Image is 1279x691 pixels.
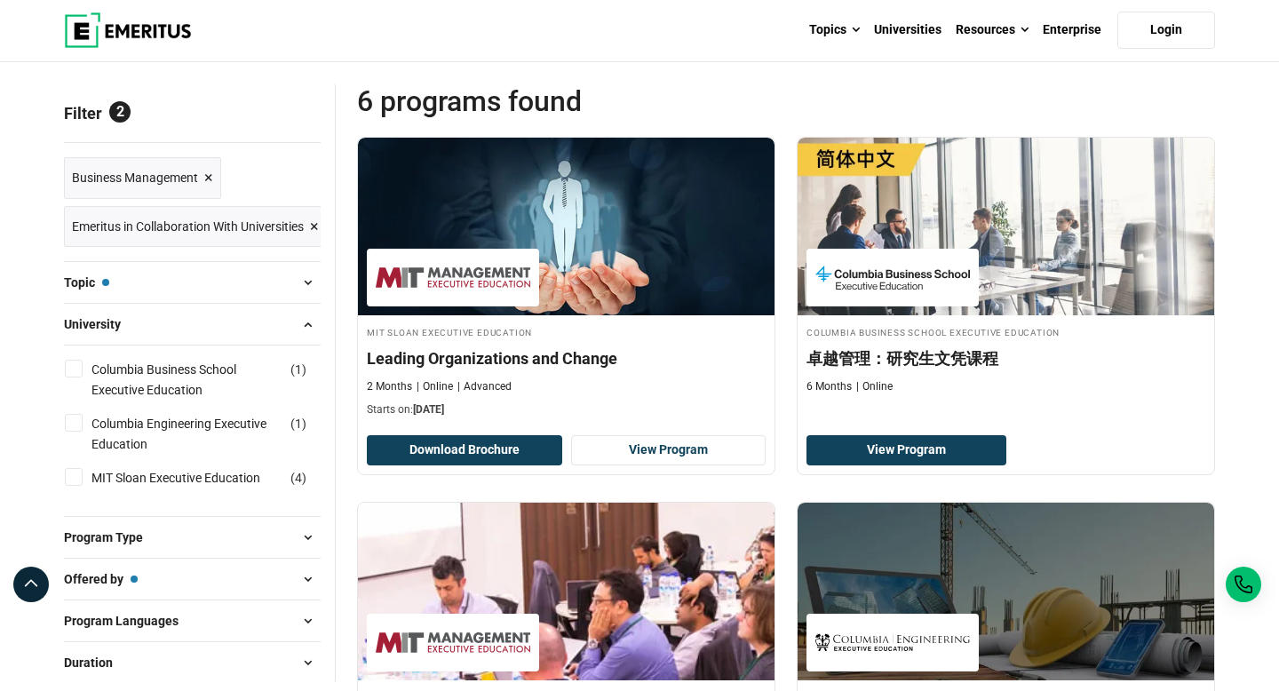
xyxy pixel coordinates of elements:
[64,608,321,634] button: Program Languages
[571,435,767,465] a: View Program
[64,649,321,676] button: Duration
[290,414,306,433] span: ( )
[64,206,327,248] a: Emeritus in Collaboration With Universities ×
[1117,12,1215,49] a: Login
[815,623,970,663] img: Columbia Engineering Executive Education
[413,403,444,416] span: [DATE]
[64,611,193,631] span: Program Languages
[64,566,321,592] button: Offered by
[376,258,530,298] img: MIT Sloan Executive Education
[64,269,321,296] button: Topic
[295,417,302,431] span: 1
[806,379,852,394] p: 6 Months
[64,653,127,672] span: Duration
[64,83,321,142] p: Filter
[815,258,970,298] img: Columbia Business School Executive Education
[806,324,1205,339] h4: Columbia Business School Executive Education
[64,311,321,338] button: University
[64,569,138,589] span: Offered by
[367,402,766,417] p: Starts on:
[367,379,412,394] p: 2 Months
[358,138,775,427] a: Leadership Course by MIT Sloan Executive Education - September 4, 2025 MIT Sloan Executive Educat...
[72,217,304,236] span: Emeritus in Collaboration With Universities
[290,360,306,379] span: ( )
[457,379,512,394] p: Advanced
[367,324,766,339] h4: MIT Sloan Executive Education
[798,138,1214,403] a: Digital Transformation Course by Columbia Business School Executive Education - Columbia Business...
[91,468,296,488] a: MIT Sloan Executive Education
[266,104,321,127] a: Reset all
[64,524,321,551] button: Program Type
[109,101,131,123] span: 2
[64,528,157,547] span: Program Type
[64,314,135,334] span: University
[367,435,562,465] button: Download Brochure
[798,503,1214,680] img: Postgraduate Diploma In Construction Management (E-Learning) | Online Project Management Course
[295,471,302,485] span: 4
[358,503,775,680] img: Postgraduate Diploma in Business Management (E-Learning) | Online Leadership Course
[367,347,766,369] h4: Leading Organizations and Change
[290,468,306,488] span: ( )
[310,214,319,240] span: ×
[91,360,318,400] a: Columbia Business School Executive Education
[798,138,1214,315] img: 卓越管理：研究生文凭课程 | Online Digital Transformation Course
[64,273,109,292] span: Topic
[204,165,213,191] span: ×
[856,379,893,394] p: Online
[91,414,318,454] a: Columbia Engineering Executive Education
[806,347,1205,369] h4: 卓越管理：研究生文凭课程
[376,623,530,663] img: MIT Sloan Executive Education
[357,83,786,119] span: 6 Programs found
[358,138,775,315] img: Leading Organizations and Change | Online Leadership Course
[806,435,1006,465] a: View Program
[64,157,221,199] a: Business Management ×
[295,362,302,377] span: 1
[417,379,453,394] p: Online
[72,168,198,187] span: Business Management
